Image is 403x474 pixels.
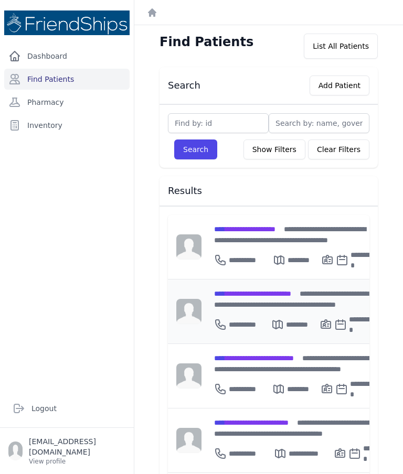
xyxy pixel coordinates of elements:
[29,436,125,457] p: [EMAIL_ADDRESS][DOMAIN_NAME]
[243,139,305,159] button: Show Filters
[174,139,217,159] button: Search
[4,46,130,67] a: Dashboard
[160,34,253,50] h1: Find Patients
[304,34,378,59] div: List All Patients
[168,185,369,197] h3: Results
[168,79,200,92] h3: Search
[8,398,125,419] a: Logout
[168,113,269,133] input: Find by: id
[4,115,130,136] a: Inventory
[310,76,369,95] button: Add Patient
[29,457,125,466] p: View profile
[4,10,130,35] img: Medical Missions EMR
[308,139,369,159] button: Clear Filters
[176,299,201,324] img: person-242608b1a05df3501eefc295dc1bc67a.jpg
[4,69,130,90] a: Find Patients
[4,92,130,113] a: Pharmacy
[176,428,201,453] img: person-242608b1a05df3501eefc295dc1bc67a.jpg
[8,436,125,466] a: [EMAIL_ADDRESS][DOMAIN_NAME] View profile
[176,363,201,389] img: person-242608b1a05df3501eefc295dc1bc67a.jpg
[176,234,201,260] img: person-242608b1a05df3501eefc295dc1bc67a.jpg
[269,113,369,133] input: Search by: name, government id or phone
